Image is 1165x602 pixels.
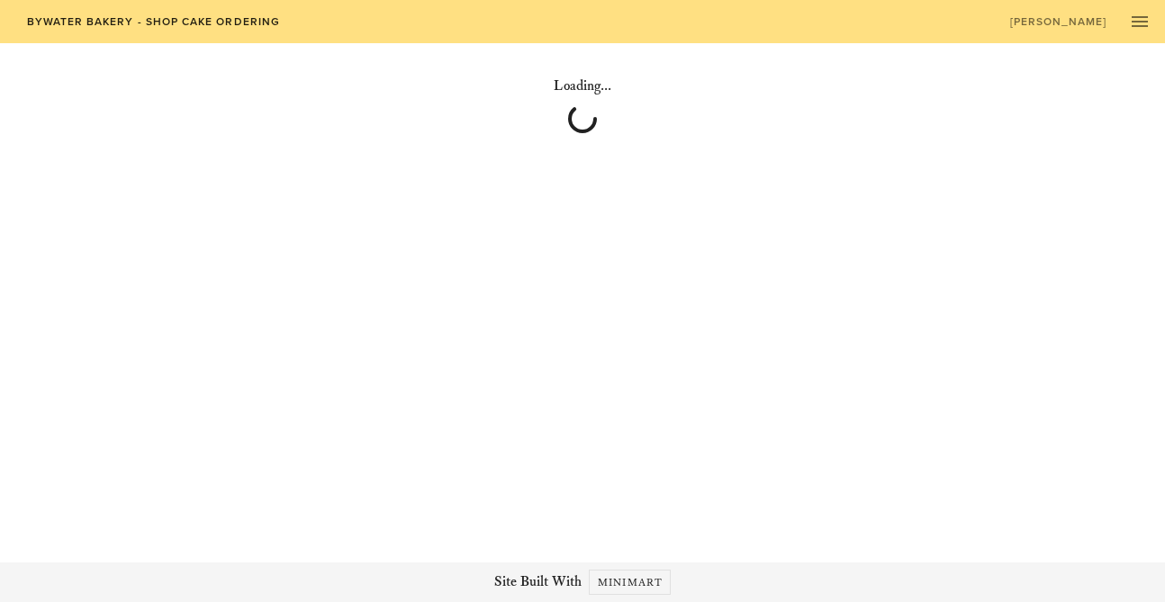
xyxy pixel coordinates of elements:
[25,15,280,28] span: Bywater Bakery - Shop Cake Ordering
[82,76,1084,97] h4: Loading...
[589,570,671,595] a: Minimart
[998,9,1118,34] a: [PERSON_NAME]
[597,576,663,589] span: Minimart
[1009,15,1107,28] span: [PERSON_NAME]
[14,9,291,34] a: Bywater Bakery - Shop Cake Ordering
[494,571,582,593] span: Site Built With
